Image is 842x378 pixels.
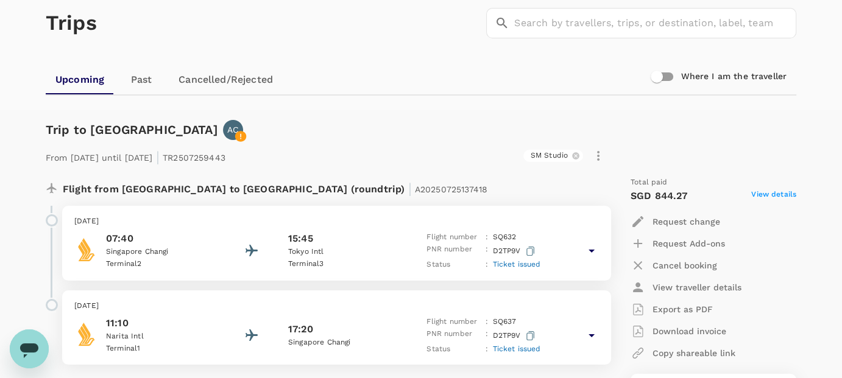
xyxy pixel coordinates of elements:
[227,124,239,136] p: AC
[156,149,160,166] span: |
[631,276,741,298] button: View traveller details
[485,316,487,328] p: :
[653,215,720,228] p: Request change
[523,150,575,161] span: SM Studio
[46,65,114,94] a: Upcoming
[169,65,283,94] a: Cancelled/Rejected
[106,231,216,246] p: 07:40
[288,322,313,337] p: 17:20
[514,8,796,38] input: Search by travellers, trips, or destination, label, team
[106,331,216,343] p: Narita Intl
[681,70,787,83] h6: Where I am the traveller
[653,303,713,315] p: Export as PDF
[631,211,720,233] button: Request change
[426,316,480,328] p: Flight number
[46,145,225,167] p: From [DATE] until [DATE] TR2507259443
[426,231,480,243] p: Flight number
[493,260,541,268] span: Ticket issued
[426,243,480,259] p: PNR number
[74,322,99,346] img: Singapore Airlines
[631,320,726,342] button: Download invoice
[523,150,583,162] div: SM Studio
[631,177,668,189] span: Total paid
[653,347,735,359] p: Copy shareable link
[631,189,688,203] p: SGD 844.27
[631,342,735,364] button: Copy shareable link
[426,259,480,271] p: Status
[485,328,487,343] p: :
[485,243,487,259] p: :
[631,254,717,276] button: Cancel booking
[74,215,599,228] p: [DATE]
[653,325,726,337] p: Download invoice
[288,246,398,258] p: Tokyo Intl
[493,345,541,353] span: Ticket issued
[485,231,487,243] p: :
[106,258,216,270] p: Terminal 2
[751,189,796,203] span: View details
[408,180,411,197] span: |
[106,246,216,258] p: Singapore Changi
[426,328,480,343] p: PNR number
[63,177,487,198] p: Flight from [GEOGRAPHIC_DATA] to [GEOGRAPHIC_DATA] (roundtrip)
[106,316,216,331] p: 11:10
[426,343,480,355] p: Status
[10,329,49,368] iframe: Button to launch messaging window
[415,184,487,194] span: A20250725137418
[114,65,169,94] a: Past
[288,337,398,349] p: Singapore Changi
[493,316,517,328] p: SQ 637
[631,233,725,254] button: Request Add-ons
[653,281,741,293] p: View traveller details
[106,343,216,355] p: Terminal 1
[493,243,537,259] p: D2TP9V
[631,298,713,320] button: Export as PDF
[288,258,398,270] p: Terminal 3
[653,259,717,271] p: Cancel booking
[46,120,218,139] h6: Trip to [GEOGRAPHIC_DATA]
[74,300,599,312] p: [DATE]
[74,237,99,262] img: Singapore Airlines
[493,231,517,243] p: SQ 632
[485,343,487,355] p: :
[493,328,537,343] p: D2TP9V
[653,237,725,250] p: Request Add-ons
[288,231,313,246] p: 15:45
[485,259,487,271] p: :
